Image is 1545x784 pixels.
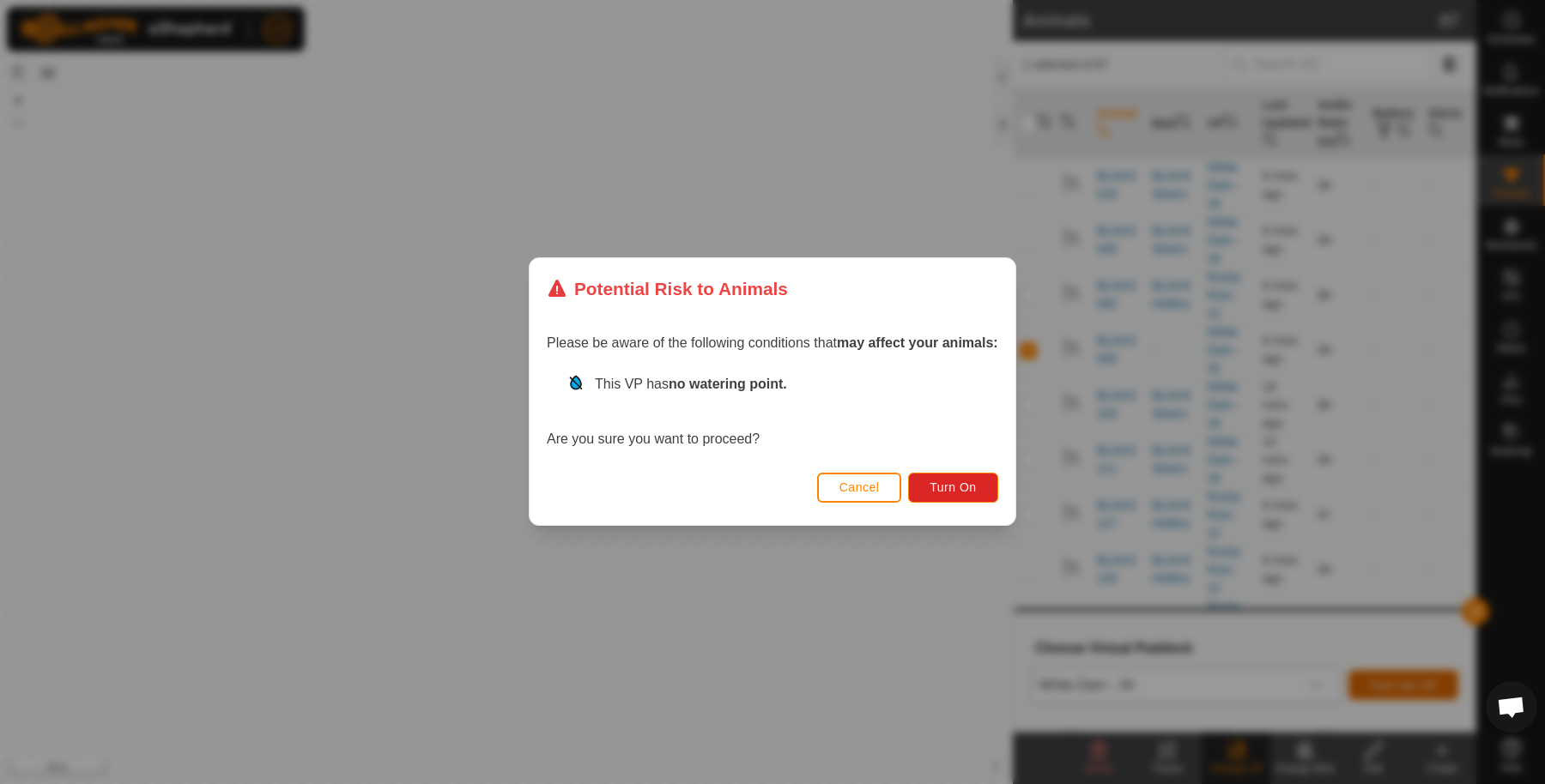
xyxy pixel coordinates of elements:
span: Turn On [930,481,977,495]
span: This VP has [595,377,787,392]
button: Cancel [817,473,902,503]
strong: no watering point. [669,377,787,392]
div: Are you sure you want to proceed? [547,375,998,450]
span: Cancel [839,481,880,495]
div: Potential Risk to Animals [547,275,788,302]
button: Turn On [909,473,998,503]
strong: may affect your animals: [837,336,998,351]
div: Open chat [1486,681,1537,733]
span: Please be aware of the following conditions that [547,336,998,351]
